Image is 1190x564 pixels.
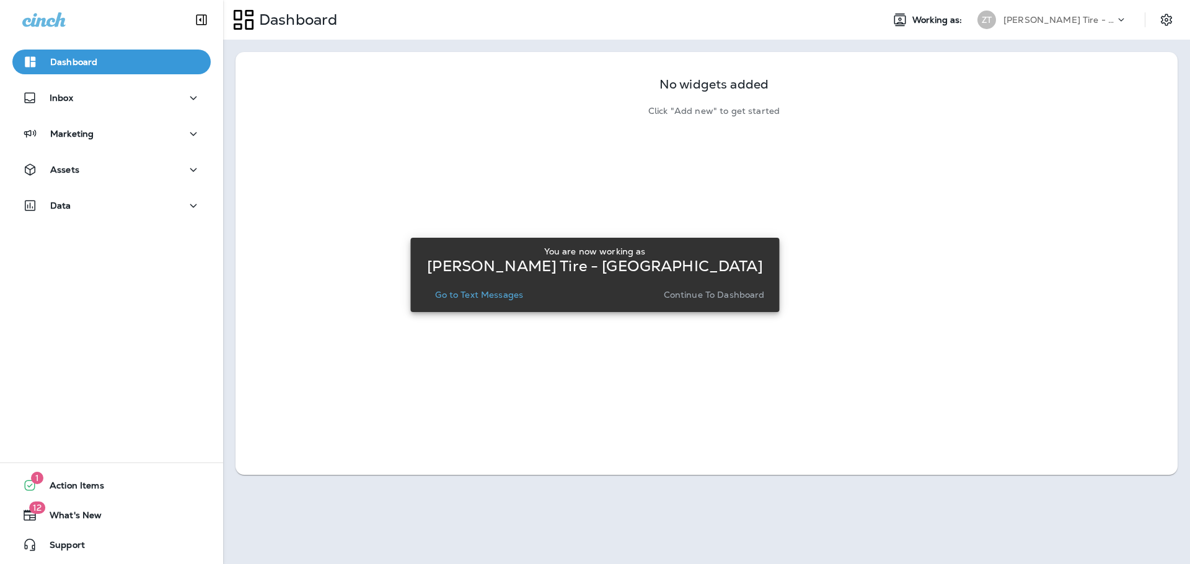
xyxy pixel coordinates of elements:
[12,503,211,527] button: 12What's New
[37,480,104,495] span: Action Items
[12,121,211,146] button: Marketing
[254,11,337,29] p: Dashboard
[37,540,85,555] span: Support
[435,290,523,300] p: Go to Text Messages
[12,193,211,218] button: Data
[544,246,645,256] p: You are now working as
[977,11,996,29] div: ZT
[427,261,762,271] p: [PERSON_NAME] Tire - [GEOGRAPHIC_DATA]
[50,165,79,175] p: Assets
[12,85,211,110] button: Inbox
[50,129,94,139] p: Marketing
[430,286,528,303] button: Go to Text Messages
[664,290,765,300] p: Continue to Dashboard
[912,15,965,25] span: Working as:
[1155,9,1178,31] button: Settings
[50,57,97,67] p: Dashboard
[31,472,43,484] span: 1
[50,201,71,210] p: Data
[659,286,770,303] button: Continue to Dashboard
[12,50,211,74] button: Dashboard
[184,7,219,32] button: Collapse Sidebar
[12,157,211,182] button: Assets
[50,93,73,103] p: Inbox
[37,510,102,525] span: What's New
[12,473,211,498] button: 1Action Items
[1003,15,1115,25] p: [PERSON_NAME] Tire - [GEOGRAPHIC_DATA]
[12,532,211,557] button: Support
[29,501,45,514] span: 12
